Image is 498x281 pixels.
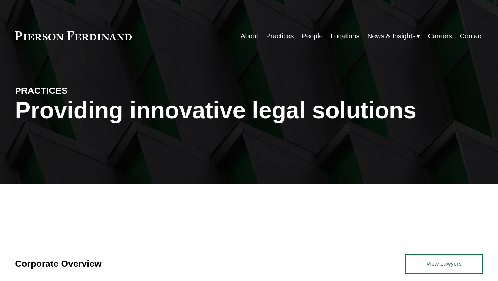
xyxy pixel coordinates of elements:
h4: PRACTICES [15,85,132,97]
a: About [241,29,258,43]
h1: Providing innovative legal solutions [15,97,483,124]
a: Careers [428,29,452,43]
a: View Lawyers [405,254,483,274]
a: People [302,29,323,43]
span: News & Insights [367,30,415,42]
a: Locations [331,29,359,43]
a: folder dropdown [367,29,420,43]
a: Corporate Overview [15,259,102,269]
a: Contact [460,29,483,43]
a: Practices [266,29,294,43]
